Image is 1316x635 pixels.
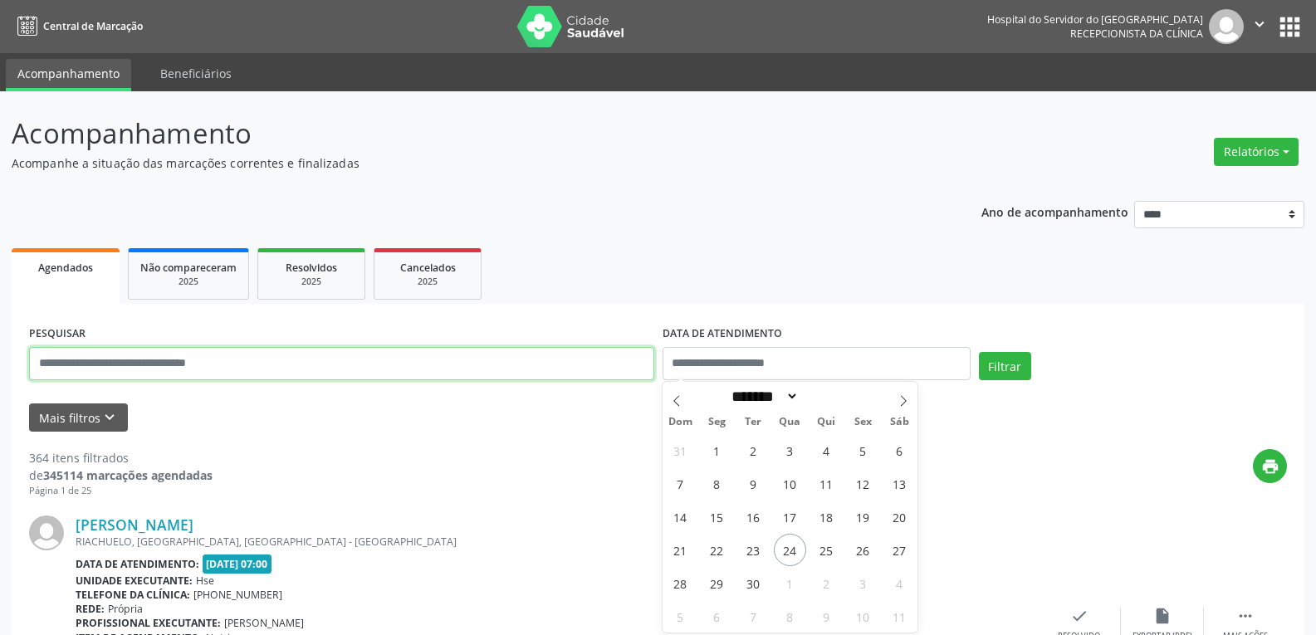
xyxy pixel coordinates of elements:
[100,408,119,427] i: keyboard_arrow_down
[29,484,213,498] div: Página 1 de 25
[698,417,735,427] span: Seg
[664,534,697,566] span: Setembro 21, 2025
[203,554,272,574] span: [DATE] 07:00
[1070,607,1089,625] i: check
[810,567,843,599] span: Outubro 2, 2025
[883,600,916,633] span: Outubro 11, 2025
[737,434,770,466] span: Setembro 2, 2025
[771,417,808,427] span: Qua
[737,534,770,566] span: Setembro 23, 2025
[664,467,697,500] span: Setembro 7, 2025
[12,113,917,154] p: Acompanhamento
[799,388,854,405] input: Year
[29,449,213,466] div: 364 itens filtrados
[1275,12,1304,42] button: apps
[774,467,806,500] span: Setembro 10, 2025
[108,602,143,616] span: Própria
[1244,9,1275,44] button: 
[881,417,917,427] span: Sáb
[883,567,916,599] span: Outubro 4, 2025
[76,588,190,602] b: Telefone da clínica:
[76,574,193,588] b: Unidade executante:
[735,417,771,427] span: Ter
[29,403,128,432] button: Mais filtroskeyboard_arrow_down
[76,535,1038,549] div: RIACHUELO, [GEOGRAPHIC_DATA], [GEOGRAPHIC_DATA] - [GEOGRAPHIC_DATA]
[1209,9,1244,44] img: img
[810,600,843,633] span: Outubro 9, 2025
[737,600,770,633] span: Outubro 7, 2025
[286,261,337,275] span: Resolvidos
[12,12,143,40] a: Central de Marcação
[737,467,770,500] span: Setembro 9, 2025
[808,417,844,427] span: Qui
[193,588,282,602] span: [PHONE_NUMBER]
[12,154,917,172] p: Acompanhe a situação das marcações correntes e finalizadas
[847,600,879,633] span: Outubro 10, 2025
[196,574,214,588] span: Hse
[664,600,697,633] span: Outubro 5, 2025
[1250,15,1269,33] i: 
[29,321,86,347] label: PESQUISAR
[43,19,143,33] span: Central de Marcação
[979,352,1031,380] button: Filtrar
[1214,138,1299,166] button: Relatórios
[1153,607,1172,625] i: insert_drive_file
[76,616,221,630] b: Profissional executante:
[701,467,733,500] span: Setembro 8, 2025
[701,501,733,533] span: Setembro 15, 2025
[701,600,733,633] span: Outubro 6, 2025
[701,534,733,566] span: Setembro 22, 2025
[774,567,806,599] span: Outubro 1, 2025
[774,600,806,633] span: Outubro 8, 2025
[43,467,213,483] strong: 345114 marcações agendadas
[76,602,105,616] b: Rede:
[737,501,770,533] span: Setembro 16, 2025
[29,515,64,550] img: img
[1261,457,1279,476] i: print
[847,434,879,466] span: Setembro 5, 2025
[38,261,93,275] span: Agendados
[1070,27,1203,41] span: Recepcionista da clínica
[844,417,881,427] span: Sex
[140,276,237,288] div: 2025
[149,59,243,88] a: Beneficiários
[29,466,213,484] div: de
[883,534,916,566] span: Setembro 27, 2025
[847,501,879,533] span: Setembro 19, 2025
[737,567,770,599] span: Setembro 30, 2025
[774,534,806,566] span: Setembro 24, 2025
[726,388,800,405] select: Month
[663,417,699,427] span: Dom
[663,321,782,347] label: DATA DE ATENDIMENTO
[270,276,353,288] div: 2025
[701,434,733,466] span: Setembro 1, 2025
[400,261,456,275] span: Cancelados
[774,501,806,533] span: Setembro 17, 2025
[981,201,1128,222] p: Ano de acompanhamento
[774,434,806,466] span: Setembro 3, 2025
[701,567,733,599] span: Setembro 29, 2025
[76,557,199,571] b: Data de atendimento:
[664,501,697,533] span: Setembro 14, 2025
[810,434,843,466] span: Setembro 4, 2025
[883,467,916,500] span: Setembro 13, 2025
[664,434,697,466] span: Agosto 31, 2025
[76,515,193,534] a: [PERSON_NAME]
[6,59,131,91] a: Acompanhamento
[847,567,879,599] span: Outubro 3, 2025
[224,616,304,630] span: [PERSON_NAME]
[664,567,697,599] span: Setembro 28, 2025
[847,534,879,566] span: Setembro 26, 2025
[883,434,916,466] span: Setembro 6, 2025
[883,501,916,533] span: Setembro 20, 2025
[140,261,237,275] span: Não compareceram
[386,276,469,288] div: 2025
[1236,607,1255,625] i: 
[1253,449,1287,483] button: print
[847,467,879,500] span: Setembro 12, 2025
[987,12,1203,27] div: Hospital do Servidor do [GEOGRAPHIC_DATA]
[810,534,843,566] span: Setembro 25, 2025
[810,467,843,500] span: Setembro 11, 2025
[810,501,843,533] span: Setembro 18, 2025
